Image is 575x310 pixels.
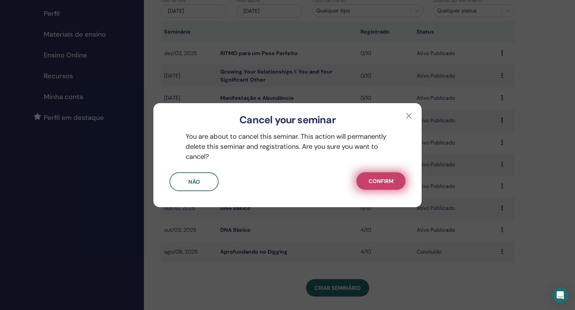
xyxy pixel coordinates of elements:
[356,172,406,190] button: Confirm
[188,178,200,185] span: Não
[369,178,393,185] span: Confirm
[552,287,568,303] div: Open Intercom Messenger
[164,114,411,126] h3: Cancel your seminar
[169,172,219,191] button: Não
[169,131,406,162] p: You are about to cancel this seminar. This action will permanently delete this seminar and regist...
